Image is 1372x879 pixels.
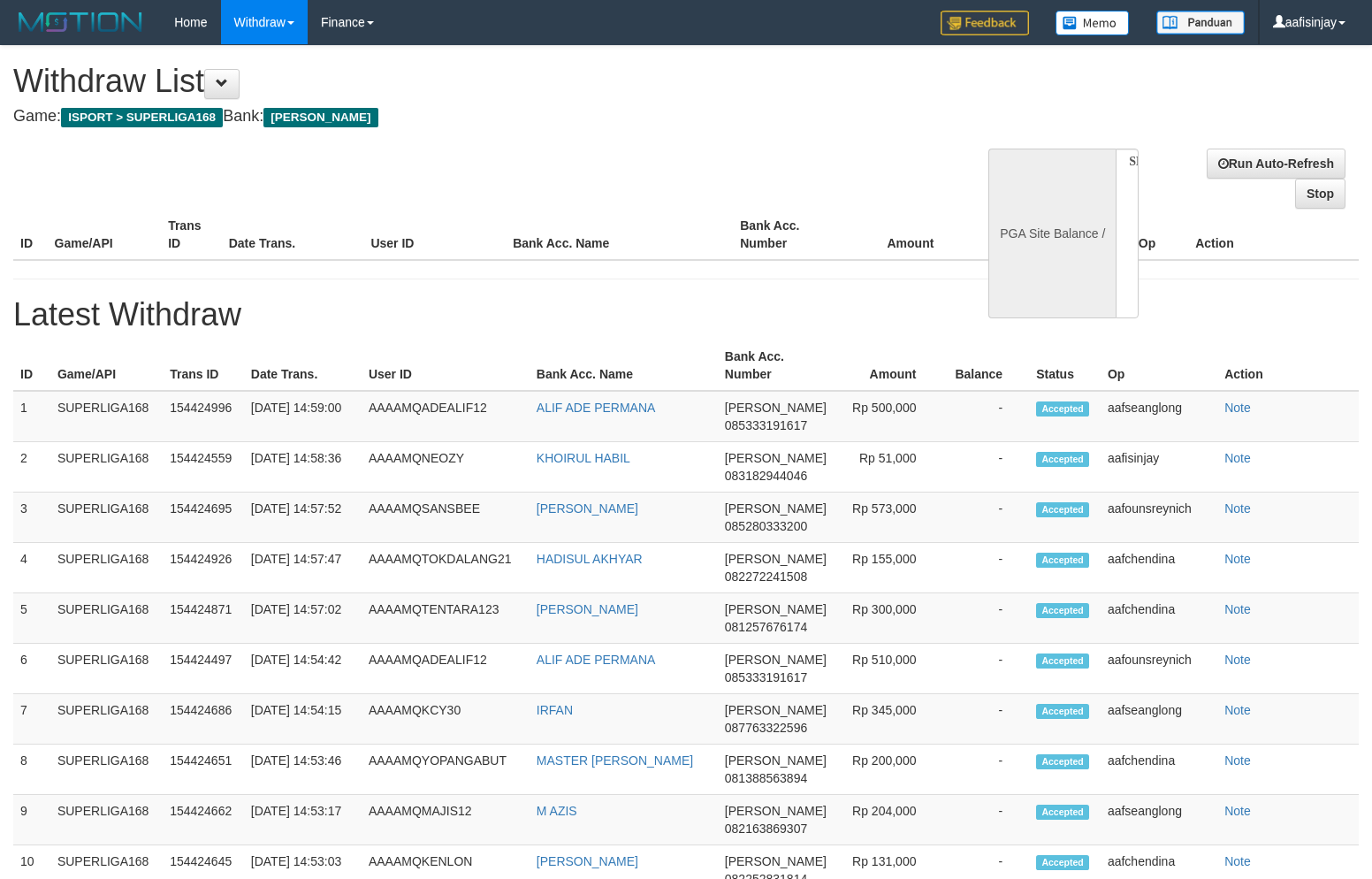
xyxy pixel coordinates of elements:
td: AAAAMQKCY30 [362,694,530,745]
td: - [942,391,1029,442]
td: aafchendina [1101,745,1217,795]
div: PGA Site Balance / [988,149,1116,318]
th: User ID [363,210,506,260]
th: Trans ID [163,340,244,391]
span: [PERSON_NAME] [725,451,827,465]
td: [DATE] 14:59:00 [244,391,362,442]
a: M AZIS [537,804,577,818]
td: SUPERLIGA168 [50,644,163,694]
td: - [942,593,1029,644]
td: Rp 51,000 [841,442,942,493]
td: Rp 510,000 [841,644,942,694]
span: 081388563894 [725,771,807,785]
td: aafounsreynich [1101,493,1217,543]
td: AAAAMQMAJIS12 [362,795,530,845]
span: 082272241508 [725,569,807,584]
span: [PERSON_NAME] [725,804,827,818]
td: [DATE] 14:53:46 [244,745,362,795]
span: Accepted [1036,401,1089,417]
span: [PERSON_NAME] [263,108,377,127]
a: [PERSON_NAME] [537,501,638,516]
span: 081257676174 [725,620,807,634]
th: Date Trans. [244,340,362,391]
th: Action [1188,210,1359,260]
td: 2 [13,442,50,493]
th: Op [1101,340,1217,391]
a: Run Auto-Refresh [1207,149,1345,179]
span: Accepted [1036,452,1089,467]
th: User ID [362,340,530,391]
th: Balance [960,210,1064,260]
td: aafseanglong [1101,391,1217,442]
td: 7 [13,694,50,745]
th: Action [1217,340,1359,391]
th: Bank Acc. Number [733,210,847,260]
h1: Latest Withdraw [13,297,1359,332]
a: [PERSON_NAME] [537,854,638,868]
span: Accepted [1036,654,1089,669]
td: AAAAMQNEOZY [362,442,530,493]
td: 3 [13,493,50,543]
td: Rp 155,000 [841,543,942,593]
img: Feedback.jpg [941,11,1029,35]
td: AAAAMQADEALIF12 [362,391,530,442]
span: Accepted [1036,704,1089,719]
td: 154424662 [163,795,244,845]
span: [PERSON_NAME] [725,501,827,516]
td: - [942,694,1029,745]
td: - [942,442,1029,493]
span: 085280333200 [725,519,807,533]
img: MOTION_logo.png [13,9,148,35]
td: - [942,543,1029,593]
td: SUPERLIGA168 [50,442,163,493]
a: ALIF ADE PERMANA [537,401,656,415]
td: aafchendina [1101,543,1217,593]
td: 154424651 [163,745,244,795]
a: Note [1224,653,1251,667]
th: ID [13,340,50,391]
td: - [942,493,1029,543]
a: Note [1224,804,1251,818]
span: 085333191617 [725,670,807,684]
td: - [942,795,1029,845]
th: Balance [942,340,1029,391]
th: Date Trans. [222,210,364,260]
a: IRFAN [537,703,573,717]
td: 1 [13,391,50,442]
td: AAAAMQYOPANGABUT [362,745,530,795]
span: Accepted [1036,603,1089,618]
td: SUPERLIGA168 [50,543,163,593]
td: [DATE] 14:54:42 [244,644,362,694]
td: 9 [13,795,50,845]
a: Note [1224,501,1251,516]
span: [PERSON_NAME] [725,854,827,868]
td: Rp 345,000 [841,694,942,745]
th: Amount [847,210,961,260]
td: Rp 200,000 [841,745,942,795]
th: Status [1029,340,1101,391]
td: - [942,745,1029,795]
td: [DATE] 14:58:36 [244,442,362,493]
td: 154424686 [163,694,244,745]
img: Button%20Memo.svg [1056,11,1130,35]
th: Op [1132,210,1188,260]
td: aafseanglong [1101,694,1217,745]
td: SUPERLIGA168 [50,795,163,845]
td: 4 [13,543,50,593]
td: SUPERLIGA168 [50,745,163,795]
span: 085333191617 [725,418,807,432]
td: aafounsreynich [1101,644,1217,694]
h1: Withdraw List [13,64,897,99]
td: [DATE] 14:57:52 [244,493,362,543]
th: Game/API [48,210,162,260]
td: aafchendina [1101,593,1217,644]
td: SUPERLIGA168 [50,391,163,442]
th: Trans ID [161,210,222,260]
th: Bank Acc. Name [530,340,718,391]
th: ID [13,210,48,260]
td: [DATE] 14:57:02 [244,593,362,644]
span: [PERSON_NAME] [725,753,827,768]
th: Bank Acc. Number [718,340,842,391]
td: SUPERLIGA168 [50,593,163,644]
a: ALIF ADE PERMANA [537,653,656,667]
